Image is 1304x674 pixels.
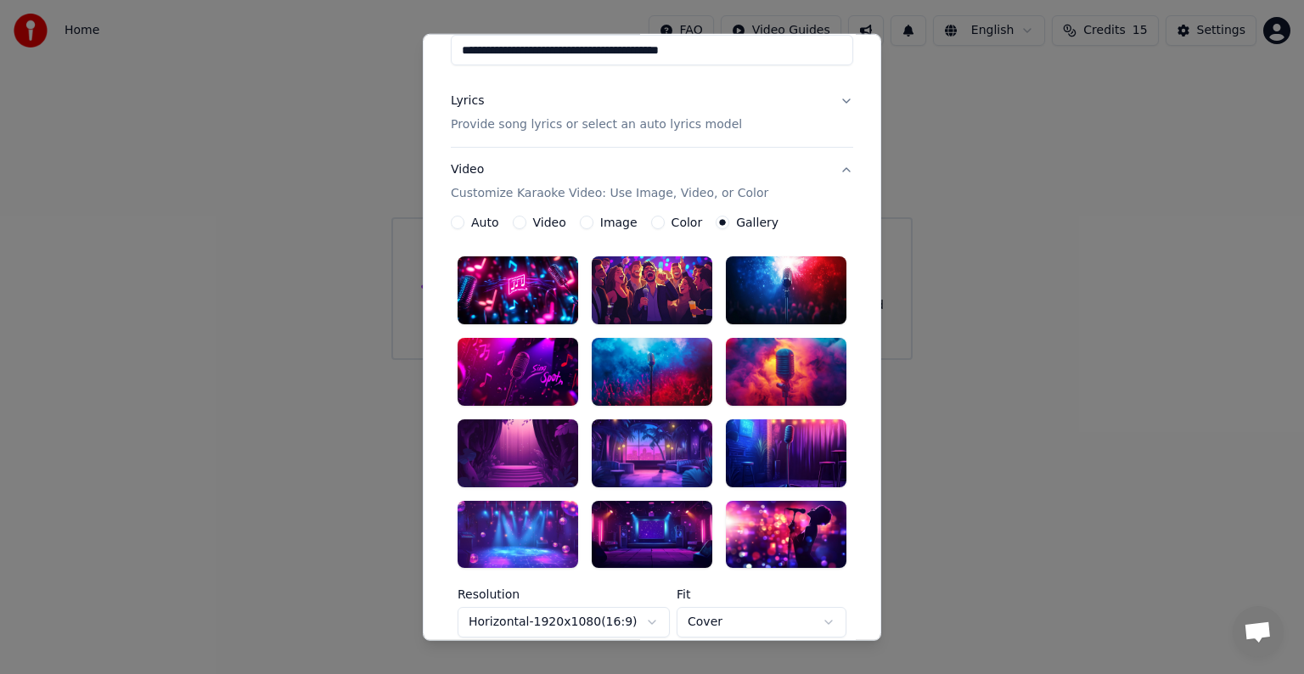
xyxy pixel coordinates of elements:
[533,216,566,228] label: Video
[451,185,768,202] p: Customize Karaoke Video: Use Image, Video, or Color
[471,216,499,228] label: Auto
[451,148,853,216] button: VideoCustomize Karaoke Video: Use Image, Video, or Color
[677,588,846,600] label: Fit
[451,79,853,147] button: LyricsProvide song lyrics or select an auto lyrics model
[600,216,638,228] label: Image
[451,93,484,110] div: Lyrics
[451,161,768,202] div: Video
[736,216,778,228] label: Gallery
[458,588,670,600] label: Resolution
[451,116,742,133] p: Provide song lyrics or select an auto lyrics model
[672,216,703,228] label: Color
